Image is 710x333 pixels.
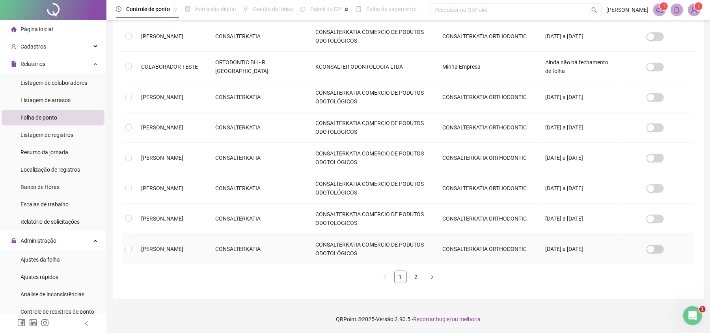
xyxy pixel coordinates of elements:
[209,173,309,204] td: CONSALTERKATIA
[185,6,190,12] span: file-done
[11,44,17,49] span: user-add
[394,271,407,283] li: 1
[20,97,71,103] span: Listagem de atrasos
[539,82,617,112] td: [DATE] a [DATE]
[209,234,309,264] td: CONSALTERKATIA
[410,271,423,283] li: 2
[141,155,183,161] span: [PERSON_NAME]
[141,94,183,100] span: [PERSON_NAME]
[20,201,69,208] span: Escalas de trabalho
[426,271,438,283] button: right
[656,6,663,13] span: notification
[366,6,417,12] span: Folha de pagamento
[382,275,387,280] span: left
[539,112,617,143] td: [DATE] a [DATE]
[141,215,183,222] span: [PERSON_NAME]
[695,2,703,10] sup: Atualize o seu contato no menu Meus Dados
[683,306,702,325] iframe: Intercom live chat
[539,204,617,234] td: [DATE] a [DATE]
[20,43,46,50] span: Cadastros
[141,124,183,131] span: [PERSON_NAME]
[378,271,391,283] li: Página anterior
[663,4,665,9] span: 1
[116,6,121,12] span: clock-circle
[141,246,183,252] span: [PERSON_NAME]
[436,173,539,204] td: CONSALTERKATIA ORTHODONTIC
[395,271,406,283] a: 1
[426,271,438,283] li: Próxima página
[699,306,706,312] span: 1
[20,184,60,190] span: Banco de Horas
[344,7,349,12] span: pushpin
[309,82,436,112] td: CONSALTERKATIA COMERCIO DE PODUTOS ODOTOLÓGICOS
[141,64,198,70] span: COLABORADOR TESTE
[436,143,539,173] td: CONSALTERKATIA ORTHODONTIC
[209,204,309,234] td: CONSALTERKATIA
[126,6,170,12] span: Controle de ponto
[243,6,248,12] span: sun
[11,238,17,243] span: lock
[20,274,58,280] span: Ajustes rápidos
[436,204,539,234] td: CONSALTERKATIA ORTHODONTIC
[300,6,306,12] span: dashboard
[410,271,422,283] a: 2
[309,52,436,82] td: KCONSALTER ODONTOLOGIA LTDA
[309,234,436,264] td: CONSALTERKATIA COMERCIO DE PODUTOS ODOTOLÓGICOS
[356,6,362,12] span: book
[436,112,539,143] td: CONSALTERKATIA ORTHODONTIC
[309,143,436,173] td: CONSALTERKATIA COMERCIO DE PODUTOS ODOTOLÓGICOS
[673,6,680,13] span: bell
[309,112,436,143] td: CONSALTERKATIA COMERCIO DE PODUTOS ODOTOLÓGICOS
[141,33,183,39] span: [PERSON_NAME]
[310,6,341,12] span: Painel do DP
[209,52,309,82] td: ORTODONTIC BH - R. [GEOGRAPHIC_DATA]
[309,204,436,234] td: CONSALTERKATIA COMERCIO DE PODUTOS ODOTOLÓGICOS
[253,6,293,12] span: Gestão de férias
[430,275,434,280] span: right
[20,61,45,67] span: Relatórios
[436,52,539,82] td: Minha Empresa
[436,234,539,264] td: CONSALTERKATIA ORTHODONTIC
[209,21,309,52] td: CONSALTERKATIA
[17,319,25,327] span: facebook
[29,319,37,327] span: linkedin
[436,82,539,112] td: CONSALTERKATIA ORTHODONTIC
[20,132,73,138] span: Listagem de registros
[195,6,236,12] span: Admissão digital
[141,185,183,191] span: [PERSON_NAME]
[591,7,597,13] span: search
[173,7,178,12] span: pushpin
[309,173,436,204] td: CONSALTERKATIA COMERCIO DE PODUTOS ODOTOLÓGICOS
[11,61,17,67] span: file
[20,238,56,244] span: Administração
[309,21,436,52] td: CONSALTERKATIA COMERCIO DE PODUTOS ODOTOLÓGICOS
[20,26,53,32] span: Página inicial
[11,26,17,32] span: home
[378,271,391,283] button: left
[20,219,80,225] span: Relatório de solicitações
[376,316,393,322] span: Versão
[436,21,539,52] td: CONSALTERKATIA ORTHODONTIC
[688,4,700,16] img: 58369
[545,59,608,74] span: Ainda não há fechamento de folha
[697,4,700,9] span: 1
[20,149,68,155] span: Resumo da jornada
[20,80,87,86] span: Listagem de colaboradores
[539,173,617,204] td: [DATE] a [DATE]
[209,112,309,143] td: CONSALTERKATIA
[20,256,60,263] span: Ajustes da folha
[20,309,94,315] span: Controle de registros de ponto
[84,321,89,326] span: left
[209,82,309,112] td: CONSALTERKATIA
[209,143,309,173] td: CONSALTERKATIA
[539,143,617,173] td: [DATE] a [DATE]
[106,305,710,333] footer: QRPoint © 2025 - 2.90.5 -
[606,6,649,14] span: [PERSON_NAME]
[539,21,617,52] td: [DATE] a [DATE]
[539,234,617,264] td: [DATE] a [DATE]
[20,166,80,173] span: Localização de registros
[20,114,57,121] span: Folha de ponto
[20,291,84,297] span: Análise de inconsistências
[41,319,49,327] span: instagram
[660,2,668,10] sup: 1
